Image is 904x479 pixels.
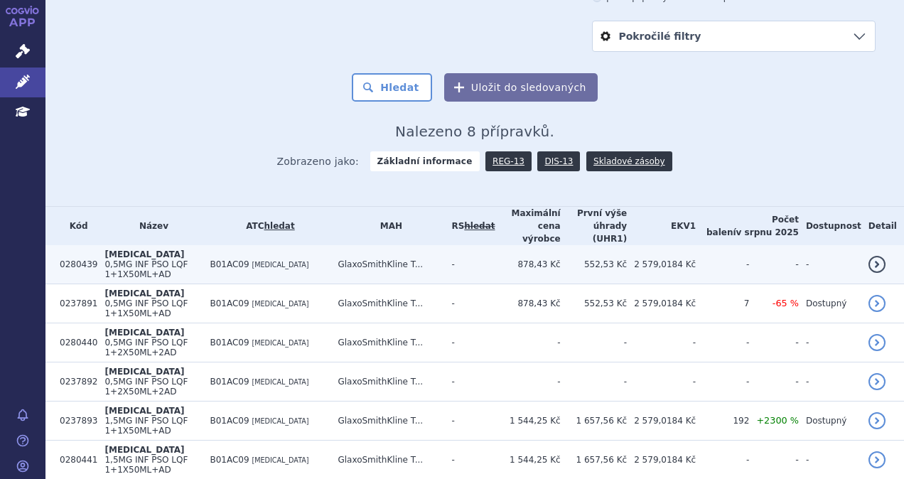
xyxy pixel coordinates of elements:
span: B01AC09 [210,416,249,426]
th: Dostupnost [799,207,861,245]
td: 552,53 Kč [561,284,627,323]
td: - [696,245,749,284]
a: detail [868,373,886,390]
td: 552,53 Kč [561,245,627,284]
td: - [749,362,799,402]
a: vyhledávání neobsahuje žádnou platnou referenční skupinu [464,221,495,231]
span: B01AC09 [210,338,249,348]
span: B01AC09 [210,259,249,269]
a: detail [868,295,886,312]
a: Skladové zásoby [586,151,672,171]
span: +2300 % [756,415,799,426]
td: 2 579,0184 Kč [627,284,696,323]
th: Detail [861,207,904,245]
a: detail [868,451,886,468]
a: REG-13 [485,151,532,171]
td: - [696,323,749,362]
td: 0237891 [53,284,97,323]
td: 7 [696,284,749,323]
th: RS [444,207,495,245]
td: - [627,362,696,402]
span: [MEDICAL_DATA] [104,328,184,338]
span: [MEDICAL_DATA] [104,367,184,377]
td: - [444,362,495,402]
a: DIS-13 [537,151,580,171]
span: Nalezeno 8 přípravků. [395,123,554,140]
td: - [799,323,861,362]
span: Zobrazeno jako: [276,151,359,171]
td: - [495,362,561,402]
span: B01AC09 [210,455,249,465]
td: GlaxoSmithKline T... [330,402,444,441]
th: Název [97,207,203,245]
th: První výše úhrady (UHR1) [561,207,627,245]
th: EKV1 [627,207,696,245]
span: 0,5MG INF PSO LQF 1+1X50ML+AD [104,298,188,318]
span: B01AC09 [210,377,249,387]
button: Hledat [352,73,432,102]
button: Uložit do sledovaných [444,73,598,102]
td: 0280440 [53,323,97,362]
td: - [749,323,799,362]
td: - [627,323,696,362]
span: -65 % [773,298,799,308]
td: 878,43 Kč [495,245,561,284]
td: GlaxoSmithKline T... [330,362,444,402]
th: Počet balení [696,207,799,245]
td: - [799,245,861,284]
td: Dostupný [799,284,861,323]
th: ATC [203,207,330,245]
td: - [799,362,861,402]
td: 2 579,0184 Kč [627,402,696,441]
span: [MEDICAL_DATA] [252,456,308,464]
span: 0,5MG INF PSO LQF 1+2X50ML+2AD [104,377,188,397]
span: B01AC09 [210,298,249,308]
td: 878,43 Kč [495,284,561,323]
td: 0237893 [53,402,97,441]
span: [MEDICAL_DATA] [252,339,308,347]
td: 192 [696,402,749,441]
td: - [696,362,749,402]
td: - [561,362,627,402]
td: - [444,245,495,284]
td: 0237892 [53,362,97,402]
span: 0,5MG INF PSO LQF 1+1X50ML+AD [104,259,188,279]
span: 0,5MG INF PSO LQF 1+2X50ML+2AD [104,338,188,357]
td: 1 544,25 Kč [495,402,561,441]
a: Pokročilé filtry [593,21,875,51]
a: detail [868,412,886,429]
span: [MEDICAL_DATA] [252,378,308,386]
td: 1 657,56 Kč [561,402,627,441]
th: Kód [53,207,97,245]
span: [MEDICAL_DATA] [104,289,184,298]
span: [MEDICAL_DATA] [104,406,184,416]
td: - [749,245,799,284]
span: [MEDICAL_DATA] [104,445,184,455]
a: detail [868,334,886,351]
a: hledat [264,221,294,231]
th: Maximální cena výrobce [495,207,561,245]
td: - [444,323,495,362]
span: v srpnu 2025 [736,227,799,237]
td: - [495,323,561,362]
td: - [444,284,495,323]
td: Dostupný [799,402,861,441]
span: 1,5MG INF PSO LQF 1+1X50ML+AD [104,455,188,475]
td: GlaxoSmithKline T... [330,323,444,362]
td: - [444,402,495,441]
span: [MEDICAL_DATA] [104,249,184,259]
td: GlaxoSmithKline T... [330,245,444,284]
a: detail [868,256,886,273]
span: [MEDICAL_DATA] [252,300,308,308]
del: hledat [464,221,495,231]
td: GlaxoSmithKline T... [330,284,444,323]
span: [MEDICAL_DATA] [252,417,308,425]
span: 1,5MG INF PSO LQF 1+1X50ML+AD [104,416,188,436]
td: - [561,323,627,362]
span: [MEDICAL_DATA] [252,261,308,269]
td: 2 579,0184 Kč [627,245,696,284]
strong: Základní informace [370,151,480,171]
th: MAH [330,207,444,245]
td: 0280439 [53,245,97,284]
